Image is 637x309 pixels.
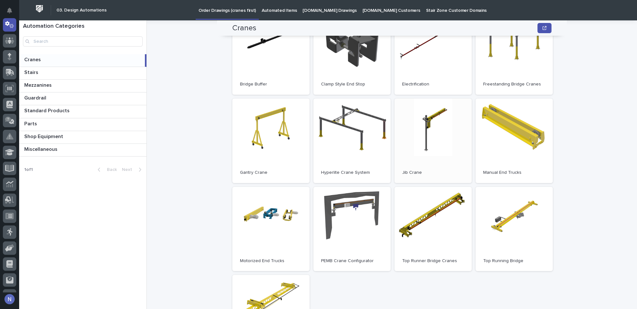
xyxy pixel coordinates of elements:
[122,167,136,172] span: Next
[232,10,310,95] a: Bridge Buffer
[93,167,119,173] button: Back
[240,170,302,175] p: Gantry Crane
[19,162,38,178] p: 1 of 1
[321,258,383,264] p: PEMB Crane Configurator
[56,8,107,13] h2: 03. Design Automations
[19,80,146,92] a: MezzaninesMezzanines
[483,258,545,264] p: Top Running Bridge
[313,10,391,95] a: Clamp Style End Stop
[476,187,553,271] a: Top Running Bridge
[19,105,146,118] a: Standard ProductsStandard Products
[24,145,59,152] p: Miscellaneous
[232,187,310,271] a: Motorized End Trucks
[19,118,146,131] a: PartsParts
[402,82,464,87] p: Electrification
[23,36,143,47] input: Search
[19,92,146,105] a: GuardrailGuardrail
[402,170,464,175] p: Jib Crane
[24,68,40,76] p: Stairs
[321,82,383,87] p: Clamp Style End Stop
[103,167,117,172] span: Back
[240,82,302,87] p: Bridge Buffer
[476,99,553,183] a: Manual End Trucks
[34,3,45,15] img: Workspace Logo
[476,10,553,95] a: Freestanding Bridge Cranes
[313,187,391,271] a: PEMB Crane Configurator
[313,99,391,183] a: Hyperlite Crane System
[394,99,472,183] a: Jib Crane
[394,187,472,271] a: Top Runner Bridge Cranes
[19,144,146,157] a: MiscellaneousMiscellaneous
[119,167,146,173] button: Next
[24,81,53,88] p: Mezzanines
[232,24,256,33] h2: Cranes
[8,8,16,18] div: Notifications
[321,170,383,175] p: Hyperlite Crane System
[232,99,310,183] a: Gantry Crane
[402,258,464,264] p: Top Runner Bridge Cranes
[24,132,64,140] p: Shop Equipment
[23,23,143,30] h1: Automation Categories
[483,82,545,87] p: Freestanding Bridge Cranes
[240,258,302,264] p: Motorized End Trucks
[24,107,71,114] p: Standard Products
[394,10,472,95] a: Electrification
[3,292,16,306] button: users-avatar
[24,120,38,127] p: Parts
[19,131,146,144] a: Shop EquipmentShop Equipment
[24,94,48,101] p: Guardrail
[19,67,146,80] a: StairsStairs
[19,54,146,67] a: CranesCranes
[3,4,16,17] button: Notifications
[24,55,42,63] p: Cranes
[483,170,545,175] p: Manual End Trucks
